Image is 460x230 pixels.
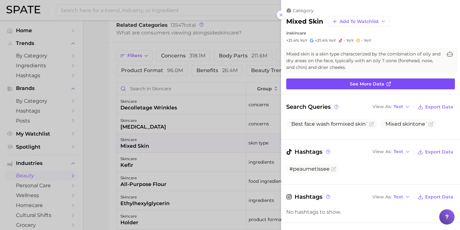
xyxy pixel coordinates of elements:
[355,121,366,127] span: skin
[350,81,384,87] span: See more data
[371,193,412,201] button: View AsText
[338,121,354,127] span: mixed
[346,38,354,43] span: YoY
[372,105,392,108] span: View As
[428,122,433,127] button: Flag as miscategorized or irrelevant
[372,150,392,153] span: View As
[394,105,403,108] span: Text
[340,19,379,24] span: Add to Watchlist
[416,147,455,156] button: Export Data
[384,121,427,127] span: tone
[361,38,363,43] span: -
[286,51,442,71] span: Mixed skin is a skin type characterized by the combination of oily and dry areas on the face, typ...
[329,38,336,43] span: YoY
[290,31,306,35] span: skincare
[286,147,331,156] span: Hashtags
[286,192,331,201] span: Hashtags
[286,102,340,111] span: Search Queries
[315,38,328,43] span: +21.4%
[286,38,299,43] span: +21.4%
[425,194,453,200] span: Export Data
[371,148,412,156] button: View AsText
[293,8,314,13] span: category
[369,122,374,127] button: Flag as miscategorized or irrelevant
[371,103,412,111] button: View AsText
[386,121,401,127] span: Mixed
[425,149,453,155] span: Export Data
[328,16,389,27] button: Add to Watchlist
[416,102,455,111] button: Export Data
[344,38,345,43] span: -
[289,166,330,172] span: #peaumetissee
[364,38,371,43] span: YoY
[402,121,413,127] span: skin
[286,31,455,35] div: in
[286,18,323,25] h2: mixed skin
[394,150,403,153] span: Text
[300,38,307,43] span: YoY
[289,121,368,127] span: Best face wash for
[286,78,455,89] a: See more data
[286,209,455,215] div: No hashtags to show.
[331,167,336,172] button: Flag as miscategorized or irrelevant
[394,195,403,199] span: Text
[425,104,453,110] span: Export Data
[416,192,455,201] button: Export Data
[372,195,392,199] span: View As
